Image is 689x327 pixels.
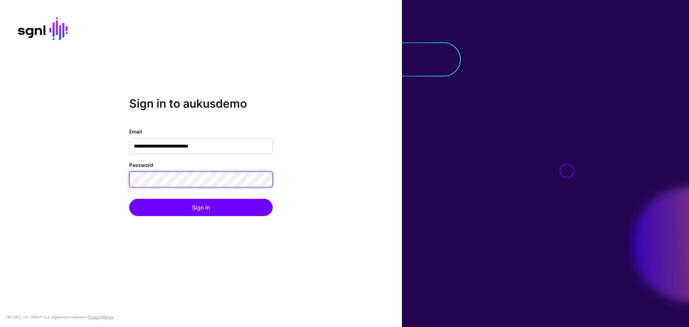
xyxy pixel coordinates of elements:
[129,97,273,110] h2: Sign in to aukusdemo
[129,199,273,216] button: Sign In
[103,315,113,319] a: Terms
[7,314,113,320] div: © [URL], Inc. SGNL® is a registered trademark. &
[129,161,153,169] label: Password
[129,128,142,135] label: Email
[88,315,101,319] a: Privacy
